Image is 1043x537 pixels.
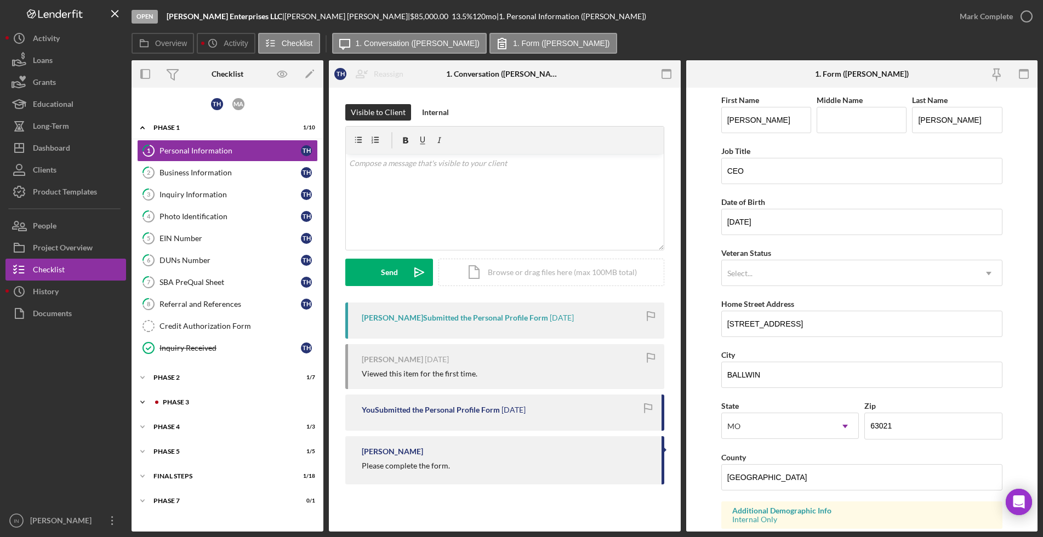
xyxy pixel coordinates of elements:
[452,12,472,21] div: 13.5 %
[362,405,500,414] div: You Submitted the Personal Profile Form
[334,68,346,80] div: T H
[381,259,398,286] div: Send
[332,33,487,54] button: 1. Conversation ([PERSON_NAME])
[5,49,126,71] button: Loans
[137,271,318,293] a: 7SBA PreQual SheetTH
[295,424,315,430] div: 1 / 3
[472,12,497,21] div: 120 mo
[284,12,410,21] div: [PERSON_NAME] [PERSON_NAME] |
[212,70,243,78] div: Checklist
[721,299,794,309] label: Home Street Address
[417,104,454,121] button: Internal
[153,424,288,430] div: Phase 4
[295,498,315,504] div: 0 / 1
[137,140,318,162] a: 1Personal InformationTH
[301,342,312,353] div: T H
[137,205,318,227] a: 4Photo IdentificationTH
[815,70,909,78] div: 1. Form ([PERSON_NAME])
[33,237,93,261] div: Project Overview
[137,162,318,184] a: 2Business InformationTH
[153,473,288,479] div: FINAL STEPS
[5,259,126,281] button: Checklist
[949,5,1038,27] button: Mark Complete
[132,10,158,24] div: Open
[5,237,126,259] button: Project Overview
[301,145,312,156] div: T H
[5,71,126,93] button: Grants
[211,98,223,110] div: T H
[258,33,320,54] button: Checklist
[5,159,126,181] button: Clients
[912,95,948,105] label: Last Name
[721,453,746,462] label: County
[295,473,315,479] div: 1 / 18
[5,281,126,302] button: History
[425,355,449,364] time: 2025-08-13 17:24
[147,300,150,307] tspan: 8
[732,515,991,524] div: Internal Only
[301,211,312,222] div: T H
[147,147,150,154] tspan: 1
[147,278,151,285] tspan: 7
[295,448,315,455] div: 1 / 5
[167,12,282,21] b: [PERSON_NAME] Enterprises LLC
[5,115,126,137] button: Long-Term
[721,350,735,359] label: City
[159,190,301,199] div: Inquiry Information
[147,235,150,242] tspan: 5
[362,461,450,470] div: Please complete the form.
[33,281,59,305] div: History
[5,302,126,324] button: Documents
[33,215,56,239] div: People
[301,299,312,310] div: T H
[232,98,244,110] div: M A
[301,255,312,266] div: T H
[147,169,150,176] tspan: 2
[147,191,150,198] tspan: 3
[550,313,574,322] time: 2025-08-13 17:24
[33,181,97,205] div: Product Templates
[345,104,411,121] button: Visible to Client
[27,510,99,534] div: [PERSON_NAME]
[33,49,53,74] div: Loans
[362,369,477,378] div: Viewed this item for the first time.
[5,510,126,532] button: IN[PERSON_NAME]
[374,63,403,85] div: Reassign
[489,33,617,54] button: 1. Form ([PERSON_NAME])
[33,259,65,283] div: Checklist
[33,71,56,96] div: Grants
[5,27,126,49] button: Activity
[497,12,646,21] div: | 1. Personal Information ([PERSON_NAME])
[159,300,301,309] div: Referral and References
[147,256,151,264] tspan: 6
[727,269,753,278] div: Select...
[197,33,255,54] button: Activity
[159,322,317,330] div: Credit Authorization Form
[147,213,151,220] tspan: 4
[159,344,301,352] div: Inquiry Received
[362,313,548,322] div: [PERSON_NAME] Submitted the Personal Profile Form
[5,137,126,159] button: Dashboard
[137,293,318,315] a: 8Referral and ReferencesTH
[137,227,318,249] a: 5EIN NumberTH
[301,277,312,288] div: T H
[132,33,194,54] button: Overview
[137,184,318,205] a: 3Inquiry InformationTH
[1006,489,1032,515] div: Open Intercom Messenger
[224,39,248,48] label: Activity
[295,374,315,381] div: 1 / 7
[329,63,414,85] button: THReassign
[5,93,126,115] button: Educational
[501,405,526,414] time: 2025-08-13 17:19
[159,256,301,265] div: DUNs Number
[153,374,288,381] div: Phase 2
[362,355,423,364] div: [PERSON_NAME]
